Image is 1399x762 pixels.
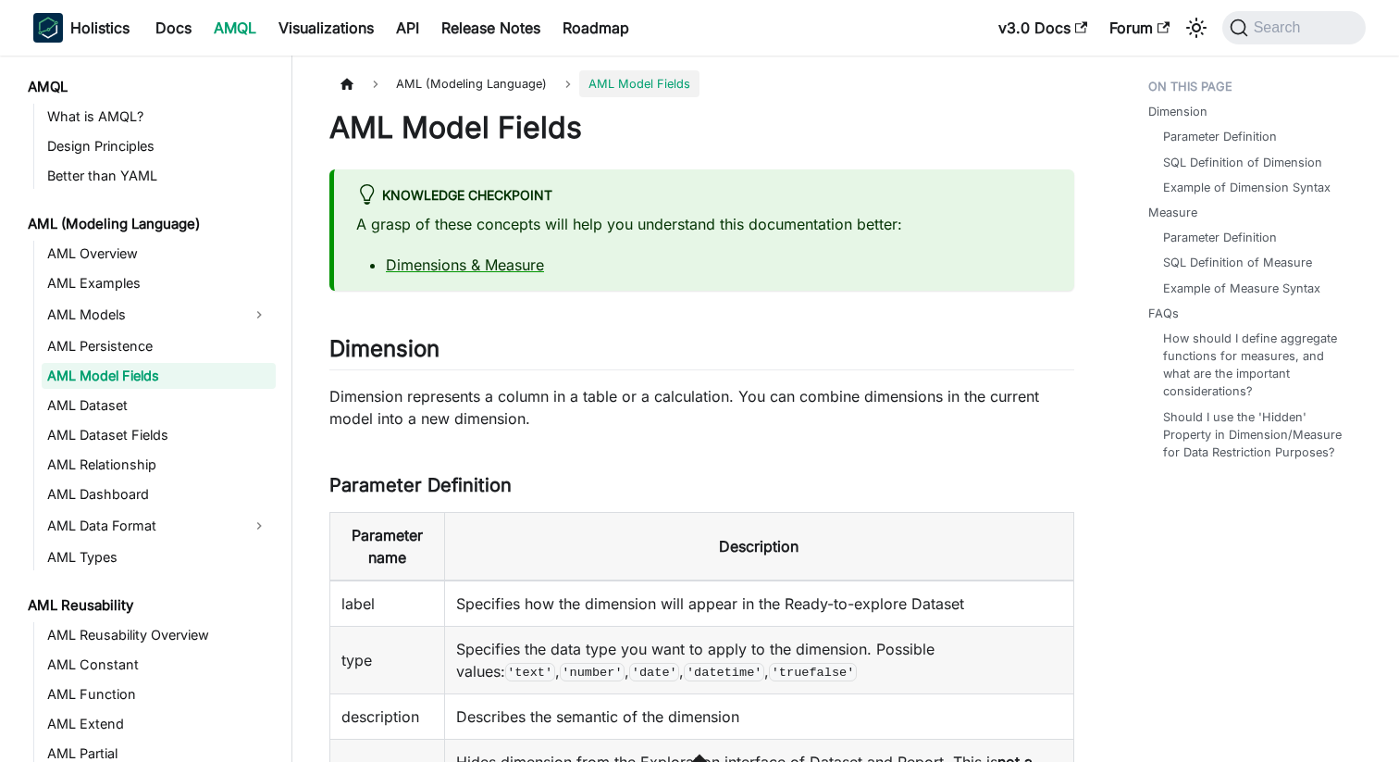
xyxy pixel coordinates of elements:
[70,17,130,39] b: Holistics
[1163,229,1277,246] a: Parameter Definition
[42,133,276,159] a: Design Principles
[505,663,555,681] code: 'text'
[42,104,276,130] a: What is AMQL?
[387,70,556,97] span: AML (Modeling Language)
[444,581,1073,627] td: Specifies how the dimension will appear in the Ready-to-explore Dataset
[444,627,1073,694] td: Specifies the data type you want to apply to the dimension. Possible values: , , , ,
[579,70,699,97] span: AML Model Fields
[42,422,276,448] a: AML Dataset Fields
[1148,103,1207,120] a: Dimension
[329,385,1074,430] p: Dimension represents a column in a table or a calculation. You can combine dimensions in the curr...
[42,544,276,570] a: AML Types
[22,211,276,237] a: AML (Modeling Language)
[551,13,640,43] a: Roadmap
[444,513,1073,581] th: Description
[242,300,276,330] button: Expand sidebar category 'AML Models'
[386,256,544,274] a: Dimensions & Measure
[33,13,63,43] img: Holistics
[629,663,679,681] code: 'date'
[330,694,445,740] td: description
[42,481,276,507] a: AML Dashboard
[330,627,445,694] td: type
[42,622,276,648] a: AML Reusability Overview
[42,511,242,541] a: AML Data Format
[42,711,276,737] a: AML Extend
[1163,128,1277,145] a: Parameter Definition
[42,452,276,478] a: AML Relationship
[1163,179,1331,196] a: Example of Dimension Syntax
[684,663,764,681] code: 'datetime'
[356,184,1052,208] div: Knowledge Checkpoint
[1182,13,1211,43] button: Switch between dark and light mode (currently system mode)
[144,13,203,43] a: Docs
[430,13,551,43] a: Release Notes
[385,13,430,43] a: API
[987,13,1098,43] a: v3.0 Docs
[1163,330,1347,401] a: How should I define aggregate functions for measures, and what are the important considerations?
[560,663,625,681] code: 'number'
[42,333,276,359] a: AML Persistence
[42,393,276,418] a: AML Dataset
[329,474,1074,497] h3: Parameter Definition
[444,694,1073,740] td: Describes the semantic of the dimension
[33,13,130,43] a: HolisticsHolisticsHolistics
[329,335,1074,370] h2: Dimension
[267,13,385,43] a: Visualizations
[1222,11,1366,44] button: Search (Command+K)
[329,70,1074,97] nav: Breadcrumbs
[15,56,292,762] nav: Docs sidebar
[329,109,1074,146] h1: AML Model Fields
[203,13,267,43] a: AMQL
[1248,19,1312,36] span: Search
[42,270,276,296] a: AML Examples
[1163,254,1312,271] a: SQL Definition of Measure
[1163,408,1347,462] a: Should I use the 'Hidden' Property in Dimension/Measure for Data Restriction Purposes?
[330,513,445,581] th: Parameter name
[356,213,1052,235] p: A grasp of these concepts will help you understand this documentation better:
[1163,154,1322,171] a: SQL Definition of Dimension
[42,363,276,389] a: AML Model Fields
[1148,204,1197,221] a: Measure
[22,593,276,618] a: AML Reusability
[42,163,276,189] a: Better than YAML
[329,70,365,97] a: Home page
[1163,280,1320,297] a: Example of Measure Syntax
[1098,13,1181,43] a: Forum
[242,511,276,541] button: Expand sidebar category 'AML Data Format'
[22,74,276,100] a: AMQL
[42,241,276,267] a: AML Overview
[330,581,445,627] td: label
[1148,305,1179,322] a: FAQs
[42,681,276,707] a: AML Function
[42,300,242,330] a: AML Models
[769,663,857,681] code: 'truefalse'
[42,652,276,678] a: AML Constant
